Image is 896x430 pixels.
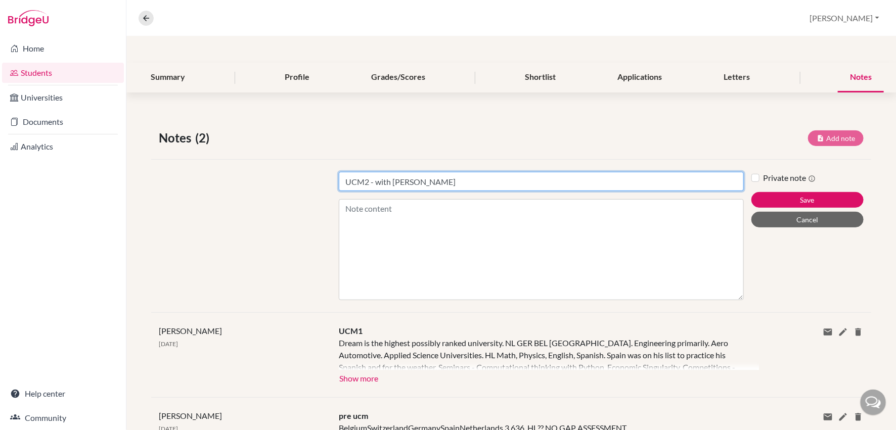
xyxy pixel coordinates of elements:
[159,340,178,348] span: [DATE]
[339,337,744,370] div: Dream is the highest possibly ranked university. NL GER BEL [GEOGRAPHIC_DATA]. Engineering primar...
[339,326,363,336] span: UCM1
[2,408,124,428] a: Community
[139,63,197,92] div: Summary
[2,384,124,404] a: Help center
[808,130,864,146] button: Add note
[195,129,213,147] span: (2)
[273,63,322,92] div: Profile
[159,411,222,420] span: [PERSON_NAME]
[2,63,124,83] a: Students
[764,172,816,184] label: Private note
[2,112,124,132] a: Documents
[339,411,368,420] span: pre ucm
[513,63,568,92] div: Shortlist
[159,326,222,336] span: [PERSON_NAME]
[8,10,49,26] img: Bridge-U
[23,7,44,16] span: Help
[2,38,124,59] a: Home
[805,9,884,28] button: [PERSON_NAME]
[838,63,884,92] div: Notes
[712,63,763,92] div: Letters
[159,129,195,147] span: Notes
[751,192,864,208] button: Save
[359,63,437,92] div: Grades/Scores
[339,370,379,385] button: Show more
[339,172,744,191] input: Note title (required)
[2,136,124,157] a: Analytics
[751,212,864,227] button: Cancel
[2,87,124,108] a: Universities
[606,63,675,92] div: Applications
